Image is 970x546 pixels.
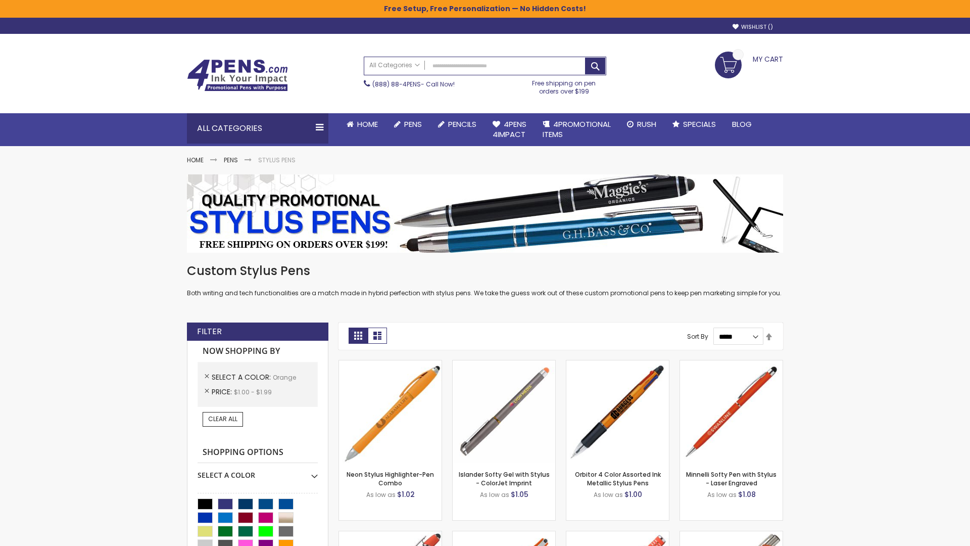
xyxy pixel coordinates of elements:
[724,113,760,135] a: Blog
[372,80,455,88] span: - Call Now!
[273,373,296,382] span: Orange
[404,119,422,129] span: Pens
[198,463,318,480] div: Select A Color
[198,442,318,464] strong: Shopping Options
[664,113,724,135] a: Specials
[453,360,555,369] a: Islander Softy Gel with Stylus - ColorJet Imprint-Orange
[680,360,783,463] img: Minnelli Softy Pen with Stylus - Laser Engraved-Orange
[680,531,783,539] a: Tres-Chic Softy Brights with Stylus Pen - Laser-Orange
[369,61,420,69] span: All Categories
[480,490,509,499] span: As low as
[339,531,442,539] a: 4P-MS8B-Orange
[187,156,204,164] a: Home
[349,328,368,344] strong: Grid
[594,490,623,499] span: As low as
[372,80,421,88] a: (888) 88-4PENS
[339,360,442,369] a: Neon Stylus Highlighter-Pen Combo-Orange
[366,490,396,499] span: As low as
[234,388,272,396] span: $1.00 - $1.99
[535,113,619,146] a: 4PROMOTIONALITEMS
[522,75,607,96] div: Free shipping on pen orders over $199
[575,470,661,487] a: Orbitor 4 Color Assorted Ink Metallic Stylus Pens
[686,470,777,487] a: Minnelli Softy Pen with Stylus - Laser Engraved
[258,156,296,164] strong: Stylus Pens
[430,113,484,135] a: Pencils
[187,113,328,144] div: All Categories
[339,360,442,463] img: Neon Stylus Highlighter-Pen Combo-Orange
[493,119,526,140] span: 4Pens 4impact
[566,360,669,463] img: Orbitor 4 Color Assorted Ink Metallic Stylus Pens-Orange
[364,57,425,74] a: All Categories
[338,113,386,135] a: Home
[187,263,783,279] h1: Custom Stylus Pens
[187,263,783,298] div: Both writing and tech functionalities are a match made in hybrid perfection with stylus pens. We ...
[187,174,783,253] img: Stylus Pens
[733,23,773,31] a: Wishlist
[624,489,642,499] span: $1.00
[347,470,434,487] a: Neon Stylus Highlighter-Pen Combo
[543,119,611,140] span: 4PROMOTIONAL ITEMS
[397,489,415,499] span: $1.02
[224,156,238,164] a: Pens
[357,119,378,129] span: Home
[198,341,318,362] strong: Now Shopping by
[187,59,288,92] img: 4Pens Custom Pens and Promotional Products
[203,412,243,426] a: Clear All
[212,372,273,382] span: Select A Color
[619,113,664,135] a: Rush
[459,470,550,487] a: Islander Softy Gel with Stylus - ColorJet Imprint
[453,531,555,539] a: Avendale Velvet Touch Stylus Gel Pen-Orange
[566,531,669,539] a: Marin Softy Pen with Stylus - Laser Engraved-Orange
[212,387,234,397] span: Price
[732,119,752,129] span: Blog
[738,489,756,499] span: $1.08
[687,332,708,341] label: Sort By
[197,326,222,337] strong: Filter
[566,360,669,369] a: Orbitor 4 Color Assorted Ink Metallic Stylus Pens-Orange
[386,113,430,135] a: Pens
[208,415,237,423] span: Clear All
[484,113,535,146] a: 4Pens4impact
[637,119,656,129] span: Rush
[448,119,476,129] span: Pencils
[683,119,716,129] span: Specials
[680,360,783,369] a: Minnelli Softy Pen with Stylus - Laser Engraved-Orange
[707,490,737,499] span: As low as
[453,360,555,463] img: Islander Softy Gel with Stylus - ColorJet Imprint-Orange
[511,489,528,499] span: $1.05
